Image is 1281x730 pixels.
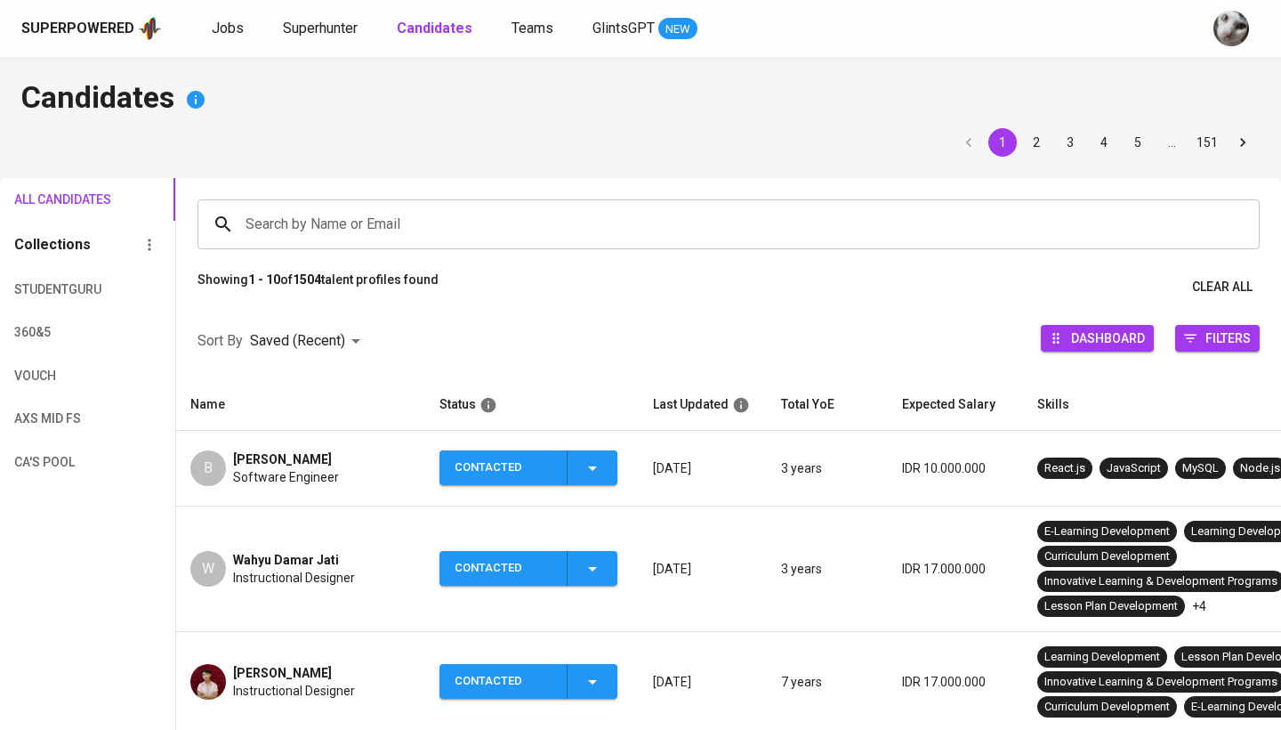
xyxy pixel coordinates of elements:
[21,19,134,39] div: Superpowered
[14,365,83,387] span: VOUCH
[14,189,83,211] span: All Candidates
[781,459,874,477] p: 3 years
[1124,128,1152,157] button: Go to page 5
[1041,325,1154,352] button: Dashboard
[176,379,425,431] th: Name
[781,560,874,578] p: 3 years
[1191,128,1223,157] button: Go to page 151
[212,20,244,36] span: Jobs
[1044,674,1277,691] div: Innovative Learning & Development Programs
[767,379,888,431] th: Total YoE
[455,664,552,699] div: Contacted
[1192,597,1206,615] p: +4
[21,15,162,42] a: Superpoweredapp logo
[1044,699,1170,716] div: Curriculum Development
[14,451,83,474] span: CA'S POOL
[512,18,557,40] a: Teams
[1090,128,1118,157] button: Go to page 4
[653,459,753,477] p: [DATE]
[658,20,697,38] span: NEW
[233,468,339,486] span: Software Engineer
[1071,326,1145,350] span: Dashboard
[1185,271,1260,304] button: Clear All
[952,128,1260,157] nav: pagination navigation
[1044,460,1085,477] div: React.js
[888,379,1023,431] th: Expected Salary
[1229,128,1257,157] button: Go to next page
[14,232,91,257] h6: Collections
[190,664,226,700] img: b219a43aaa033dda18c82467051e4709.jpeg
[138,15,162,42] img: app logo
[14,279,83,301] span: StudentGuru
[592,20,655,36] span: GlintsGPT
[14,408,83,430] span: AXS MID FS
[197,271,439,304] p: Showing of talent profiles found
[592,18,697,40] a: GlintsGPT NEW
[1107,460,1161,477] div: JavaScript
[425,379,639,431] th: Status
[21,78,1260,121] h4: Candidates
[639,379,767,431] th: Last Updated
[1182,460,1219,477] div: MySQL
[455,551,552,586] div: Contacted
[902,459,1009,477] p: IDR 10.000.000
[233,450,332,468] span: [PERSON_NAME]
[397,20,472,36] b: Candidates
[1175,325,1260,352] button: Filters
[1044,573,1277,590] div: Innovative Learning & Development Programs
[455,450,552,485] div: Contacted
[439,450,617,485] button: Contacted
[190,551,226,587] div: W
[988,128,1017,157] button: page 1
[250,325,367,358] div: Saved (Recent)
[902,673,1009,691] p: IDR 17.000.000
[293,272,321,287] b: 1504
[1157,134,1186,151] div: …
[250,330,345,352] p: Saved (Recent)
[439,664,617,699] button: Contacted
[512,20,553,36] span: Teams
[283,20,358,36] span: Superhunter
[233,682,355,700] span: Instructional Designer
[233,551,339,569] span: Wahyu Damar Jati
[1192,276,1253,298] span: Clear All
[197,330,243,352] p: Sort By
[1205,326,1251,350] span: Filters
[233,664,332,682] span: [PERSON_NAME]
[1022,128,1051,157] button: Go to page 2
[1056,128,1084,157] button: Go to page 3
[1213,11,1249,46] img: tharisa.rizky@glints.com
[233,569,355,587] span: Instructional Designer
[653,560,753,578] p: [DATE]
[212,18,247,40] a: Jobs
[902,560,1009,578] p: IDR 17.000.000
[439,551,617,586] button: Contacted
[781,673,874,691] p: 7 years
[1240,460,1280,477] div: Node.js
[248,272,280,287] b: 1 - 10
[14,321,83,344] span: 360&5
[190,450,226,486] div: B
[1044,649,1160,666] div: Learning Development
[1044,523,1170,540] div: E-Learning Development
[397,18,476,40] a: Candidates
[653,673,753,691] p: [DATE]
[1044,548,1170,565] div: Curriculum Development
[1044,598,1178,615] div: Lesson Plan Development
[283,18,361,40] a: Superhunter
